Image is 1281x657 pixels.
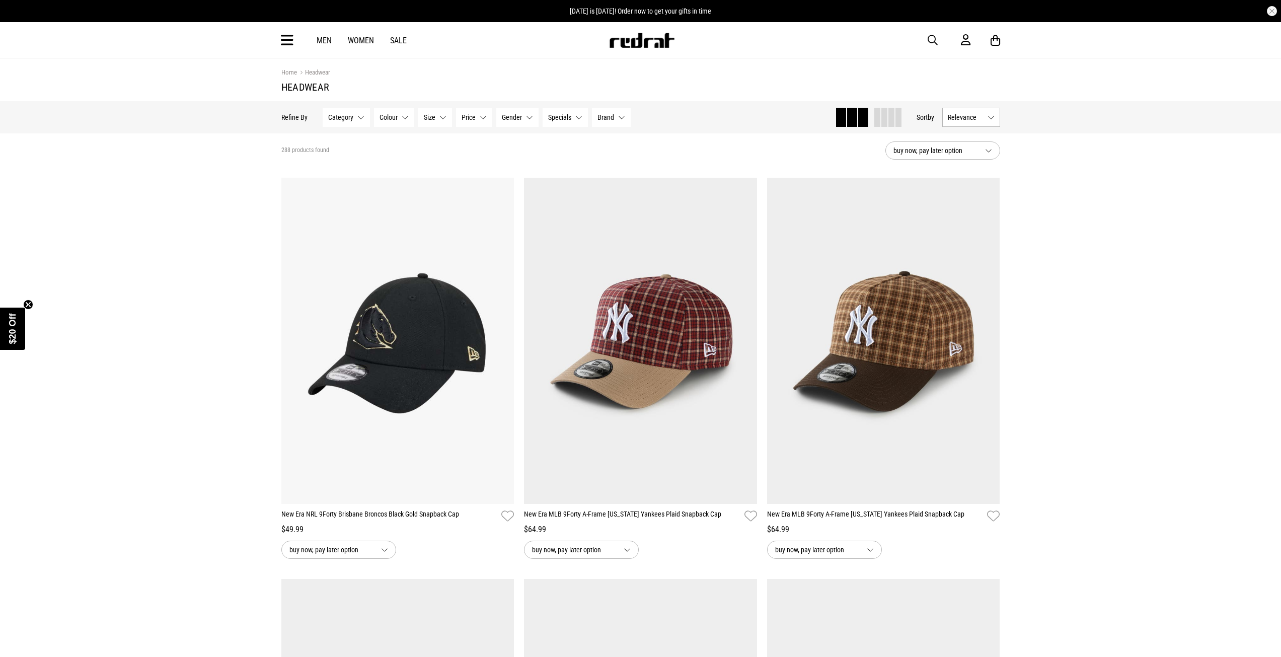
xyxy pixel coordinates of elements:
[543,108,588,127] button: Specials
[418,108,452,127] button: Size
[775,544,859,556] span: buy now, pay later option
[456,108,492,127] button: Price
[893,144,977,157] span: buy now, pay later option
[767,509,984,524] a: New Era MLB 9Forty A-Frame [US_STATE] Yankees Plaid Snapback Cap
[8,313,18,344] span: $20 Off
[524,509,740,524] a: New Era MLB 9Forty A-Frame [US_STATE] Yankees Plaid Snapback Cap
[548,113,571,121] span: Specials
[502,113,522,121] span: Gender
[885,141,1000,160] button: buy now, pay later option
[597,113,614,121] span: Brand
[524,524,757,536] div: $64.99
[281,524,514,536] div: $49.99
[380,113,398,121] span: Colour
[928,113,934,121] span: by
[348,36,374,45] a: Women
[532,544,616,556] span: buy now, pay later option
[767,524,1000,536] div: $64.99
[592,108,631,127] button: Brand
[297,68,330,78] a: Headwear
[496,108,539,127] button: Gender
[23,300,33,310] button: Close teaser
[281,68,297,76] a: Home
[281,509,498,524] a: New Era NRL 9Forty Brisbane Broncos Black Gold Snapback Cap
[767,541,882,559] button: buy now, pay later option
[524,541,639,559] button: buy now, pay later option
[281,541,396,559] button: buy now, pay later option
[570,7,711,15] span: [DATE] is [DATE]! Order now to get your gifts in time
[328,113,353,121] span: Category
[281,147,329,155] span: 288 products found
[281,113,308,121] p: Refine By
[424,113,435,121] span: Size
[374,108,414,127] button: Colour
[323,108,370,127] button: Category
[917,111,934,123] button: Sortby
[767,178,1000,504] img: New Era Mlb 9forty A-frame New York Yankees Plaid Snapback Cap in Brown
[942,108,1000,127] button: Relevance
[948,113,984,121] span: Relevance
[281,178,514,504] img: New Era Nrl 9forty Brisbane Broncos Black Gold Snapback Cap in Black
[289,544,373,556] span: buy now, pay later option
[390,36,407,45] a: Sale
[462,113,476,121] span: Price
[524,178,757,504] img: New Era Mlb 9forty A-frame New York Yankees Plaid Snapback Cap in Beige
[317,36,332,45] a: Men
[281,81,1000,93] h1: Headwear
[609,33,675,48] img: Redrat logo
